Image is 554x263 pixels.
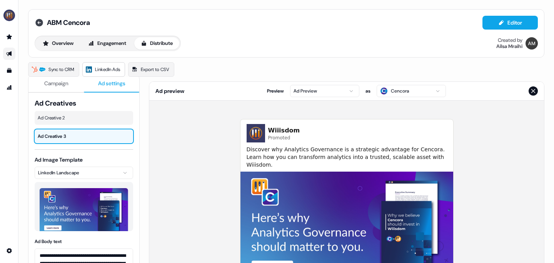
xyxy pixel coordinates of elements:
[141,66,169,73] span: Export to CSV
[35,156,83,163] label: Ad Image Template
[155,87,184,95] span: Ad preview
[496,43,522,50] div: Ailsa Mraihi
[3,48,15,60] a: Go to outbound experience
[35,99,133,108] span: Ad Creatives
[268,135,300,141] span: Promoted
[3,245,15,257] a: Go to integrations
[36,37,80,50] button: Overview
[82,62,125,77] a: LinkedIn Ads
[3,31,15,43] a: Go to prospects
[44,79,68,87] span: Campaign
[267,87,284,95] span: Preview
[529,86,538,96] button: Close preview
[38,132,130,140] span: Ad Creative 3
[268,126,300,135] span: Wiiisdom
[128,62,174,77] a: Export to CSV
[95,66,120,73] span: LinkedIn Ads
[134,37,179,50] button: Distribute
[35,238,62,245] label: Ad Body text
[38,114,130,122] span: Ad Creative 2
[28,62,79,77] a: Sync to CRM
[3,65,15,77] a: Go to templates
[98,79,125,87] span: Ad settings
[482,20,538,28] a: Editor
[82,37,133,50] button: Engagement
[482,16,538,30] button: Editor
[48,66,74,73] span: Sync to CRM
[498,37,522,43] div: Created by
[526,37,538,50] img: Ailsa
[47,18,90,27] span: ABM Cencora
[3,81,15,94] a: Go to attribution
[365,87,370,95] span: as
[247,146,447,169] span: Discover why Analytics Governance is a strategic advantage for Cencora. Learn how you can transfo...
